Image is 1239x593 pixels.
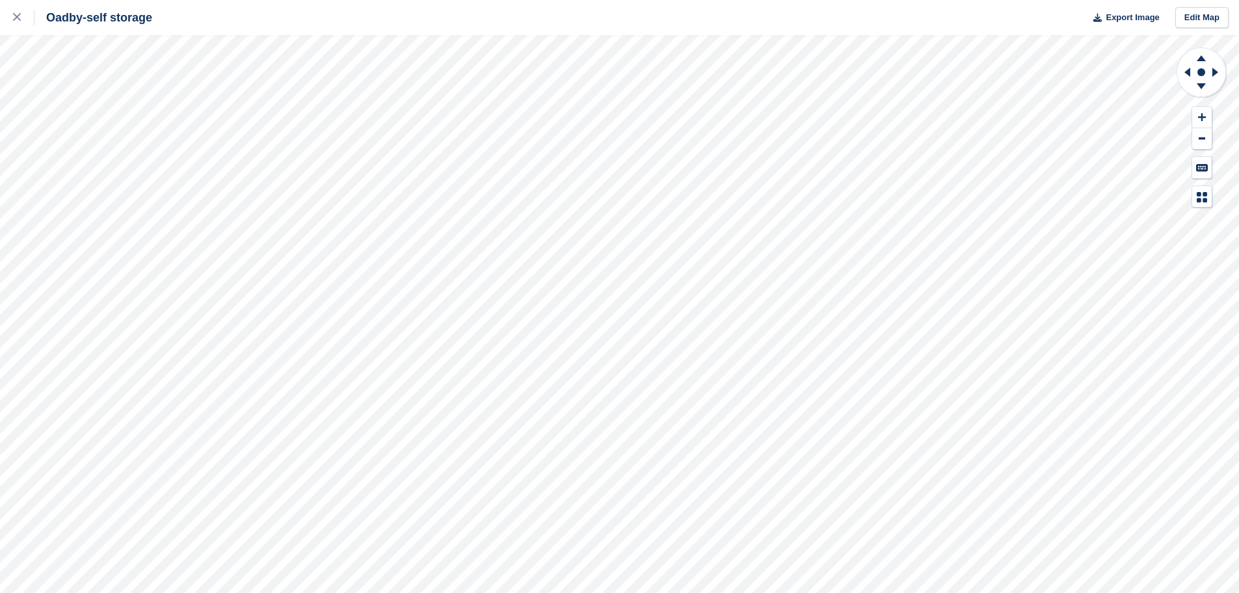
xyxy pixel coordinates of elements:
button: Map Legend [1192,186,1212,208]
button: Zoom Out [1192,128,1212,150]
button: Zoom In [1192,107,1212,128]
a: Edit Map [1175,7,1229,29]
div: Oadby-self storage [34,10,152,25]
button: Export Image [1086,7,1160,29]
span: Export Image [1106,11,1159,24]
button: Keyboard Shortcuts [1192,157,1212,178]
